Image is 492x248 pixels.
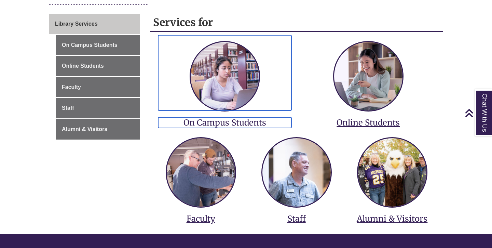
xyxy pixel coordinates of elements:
h3: Faculty [158,213,244,224]
h2: Services for [150,14,443,32]
span: Library Services [55,21,98,27]
a: services for on campus students On Campus Students [158,35,291,128]
h3: Staff [254,213,339,224]
img: services for alumni and visitors [358,138,426,207]
a: On Campus Students [56,35,140,55]
a: Staff [56,98,140,118]
a: Back to Top [465,108,490,118]
a: Online Students [56,56,140,76]
img: services for faculty [167,138,235,207]
a: services for online students Online Students [302,35,435,128]
a: services for faculty Faculty [158,131,244,224]
img: services for online students [334,42,402,110]
a: Faculty [56,77,140,97]
a: Alumni & Visitors [56,119,140,140]
a: services for staff Staff [254,131,339,224]
h3: Online Students [302,117,435,128]
img: services for staff [262,138,331,207]
img: services for on campus students [191,42,259,110]
a: Library Services [49,14,140,34]
a: services for alumni and visitors Alumni & Visitors [350,131,435,224]
h3: Alumni & Visitors [350,213,435,224]
div: Guide Page Menu [49,14,140,140]
h3: On Campus Students [158,117,291,128]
